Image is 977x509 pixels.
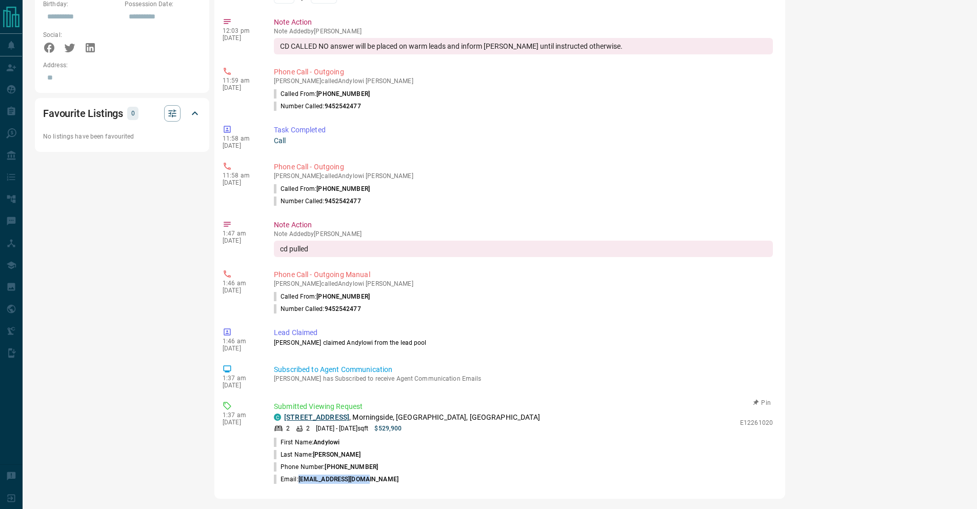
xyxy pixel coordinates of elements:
p: [DATE] [223,179,258,186]
p: [DATE] [223,142,258,149]
p: Called From: [274,292,370,301]
p: , Morningside, [GEOGRAPHIC_DATA], [GEOGRAPHIC_DATA] [284,412,540,423]
p: Call [274,135,773,146]
p: 1:37 am [223,375,258,382]
p: Note Added by [PERSON_NAME] [274,28,773,35]
p: Note Added by [PERSON_NAME] [274,230,773,238]
p: Note Action [274,220,773,230]
span: [PHONE_NUMBER] [316,293,370,300]
span: 9452542477 [325,103,361,110]
p: 11:58 am [223,135,258,142]
p: Phone Call - Outgoing Manual [274,269,773,280]
span: [PHONE_NUMBER] [316,185,370,192]
a: [STREET_ADDRESS] [284,413,349,421]
p: Phone Call - Outgoing [274,162,773,172]
p: Lead Claimed [274,327,773,338]
p: 12:03 pm [223,27,258,34]
p: [PERSON_NAME] has Subscribed to receive Agent Communication Emails [274,375,773,382]
p: Email: [274,475,398,484]
p: $529,900 [374,424,402,433]
p: 2 [286,424,290,433]
p: E12261020 [740,418,773,427]
p: Phone Number: [274,462,378,472]
span: Andylowi [313,439,340,446]
p: [PERSON_NAME] called Andylowi [PERSON_NAME] [274,172,773,180]
p: [DATE] [223,419,258,426]
p: 2 [306,424,310,433]
p: [DATE] [223,382,258,389]
p: Address: [43,61,201,70]
div: Favourite Listings0 [43,101,201,126]
p: 11:59 am [223,77,258,84]
p: [PERSON_NAME] claimed Andylowi from the lead pool [274,338,773,347]
span: [PHONE_NUMBER] [316,90,370,97]
p: [DATE] [223,237,258,244]
p: Number Called: [274,304,361,314]
span: [PERSON_NAME] [313,451,361,458]
p: [PERSON_NAME] called Andylowi [PERSON_NAME] [274,280,773,287]
p: Called From: [274,184,370,193]
p: Note Action [274,17,773,28]
span: 9452542477 [325,305,361,312]
p: [DATE] [223,345,258,352]
p: Social: [43,30,119,40]
p: [DATE] [223,84,258,91]
span: [EMAIL_ADDRESS][DOMAIN_NAME] [298,476,398,483]
p: First Name: [274,438,340,447]
div: CD CALLED NO answer will be placed on warm leads and inform [PERSON_NAME] until instructed otherw... [274,38,773,54]
p: Subscribed to Agent Communication [274,364,773,375]
p: 1:46 am [223,338,258,345]
p: [PERSON_NAME] called Andylowi [PERSON_NAME] [274,77,773,85]
p: [DATE] [223,287,258,294]
h2: Favourite Listings [43,105,123,122]
div: condos.ca [274,414,281,421]
p: Called From: [274,89,370,99]
p: 11:58 am [223,172,258,179]
p: Submitted Viewing Request [274,401,773,412]
p: Number Called: [274,102,361,111]
button: Pin [747,398,777,407]
p: Phone Call - Outgoing [274,67,773,77]
p: No listings have been favourited [43,132,201,141]
p: [DATE] [223,34,258,42]
span: [PHONE_NUMBER] [325,463,378,471]
p: Number Called: [274,197,361,206]
p: Last Name: [274,450,361,459]
p: 1:46 am [223,280,258,287]
span: 9452542477 [325,198,361,205]
p: 1:47 am [223,230,258,237]
p: Task Completed [274,125,773,135]
p: 1:37 am [223,412,258,419]
div: cd pulled [274,241,773,257]
p: 0 [130,108,135,119]
p: [DATE] - [DATE] sqft [316,424,368,433]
